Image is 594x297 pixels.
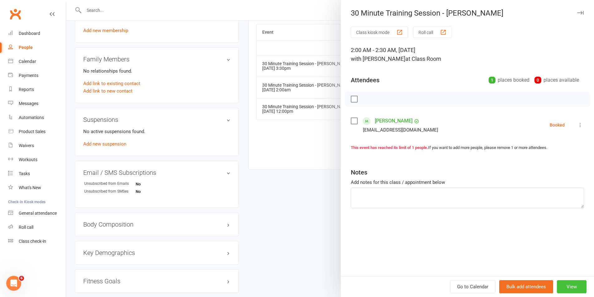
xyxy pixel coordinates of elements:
div: Notes [351,168,367,177]
a: Automations [8,111,66,125]
div: Calendar [19,59,36,64]
div: Waivers [19,143,34,148]
span: at Class Room [405,55,441,62]
iframe: Intercom live chat [6,276,21,291]
div: Tasks [19,171,30,176]
div: places available [534,76,579,84]
button: View [557,280,587,293]
div: 2:00 AM - 2:30 AM, [DATE] [351,46,584,63]
button: Bulk add attendees [499,280,553,293]
a: What's New [8,181,66,195]
div: Attendees [351,76,379,84]
div: If you want to add more people, please remove 1 or more attendees. [351,145,584,151]
a: Waivers [8,139,66,153]
div: Add notes for this class / appointment below [351,179,584,186]
a: Payments [8,69,66,83]
div: Product Sales [19,129,46,134]
a: Calendar [8,55,66,69]
a: Workouts [8,153,66,167]
a: [PERSON_NAME] [375,116,413,126]
strong: This event has reached its limit of 1 people. [351,145,428,150]
a: Reports [8,83,66,97]
div: Messages [19,101,38,106]
a: Class kiosk mode [8,234,66,248]
div: Reports [19,87,34,92]
div: 30 Minute Training Session - [PERSON_NAME] [341,9,594,17]
div: Class check-in [19,239,46,244]
div: 0 [534,77,541,84]
a: Clubworx [7,6,23,22]
a: Tasks [8,167,66,181]
div: Automations [19,115,44,120]
div: People [19,45,33,50]
div: places booked [489,76,529,84]
button: Class kiosk mode [351,26,408,38]
a: General attendance kiosk mode [8,206,66,220]
a: Messages [8,97,66,111]
a: Dashboard [8,26,66,41]
span: 6 [19,276,24,281]
a: Product Sales [8,125,66,139]
div: Booked [550,123,565,127]
button: Roll call [413,26,452,38]
a: People [8,41,66,55]
a: Roll call [8,220,66,234]
span: with [PERSON_NAME] [351,55,405,62]
div: 1 [489,77,495,84]
a: Go to Calendar [450,280,495,293]
div: Roll call [19,225,33,230]
div: Dashboard [19,31,40,36]
div: Payments [19,73,38,78]
div: General attendance [19,211,57,216]
div: Workouts [19,157,37,162]
div: What's New [19,185,41,190]
div: [EMAIL_ADDRESS][DOMAIN_NAME] [363,126,438,134]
